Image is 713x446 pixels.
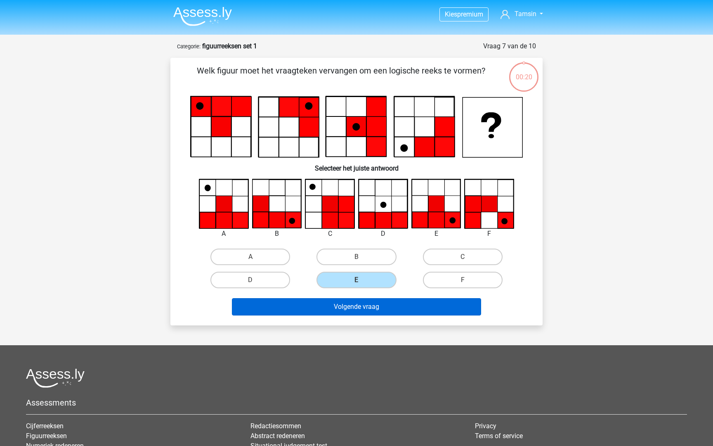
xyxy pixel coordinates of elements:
[405,229,467,239] div: E
[445,10,457,18] span: Kies
[508,62,539,82] div: 00:20
[250,432,305,440] a: Abstract redeneren
[458,229,520,239] div: F
[440,9,488,20] a: Kiespremium
[210,272,290,288] label: D
[475,432,523,440] a: Terms of service
[26,422,64,430] a: Cijferreeksen
[232,298,482,316] button: Volgende vraag
[173,7,232,26] img: Assessly
[483,41,536,51] div: Vraag 7 van de 10
[210,249,290,265] label: A
[184,64,498,89] p: Welk figuur moet het vraagteken vervangen om een logische reeks te vormen?
[475,422,496,430] a: Privacy
[299,229,361,239] div: C
[26,368,85,388] img: Assessly logo
[352,229,414,239] div: D
[177,43,201,50] small: Categorie:
[26,432,67,440] a: Figuurreeksen
[515,10,536,18] span: Tamsin
[423,272,503,288] label: F
[423,249,503,265] label: C
[316,272,396,288] label: E
[202,42,257,50] strong: figuurreeksen set 1
[26,398,687,408] h5: Assessments
[246,229,308,239] div: B
[497,9,546,19] a: Tamsin
[250,422,301,430] a: Redactiesommen
[457,10,483,18] span: premium
[316,249,396,265] label: B
[193,229,255,239] div: A
[184,158,529,172] h6: Selecteer het juiste antwoord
